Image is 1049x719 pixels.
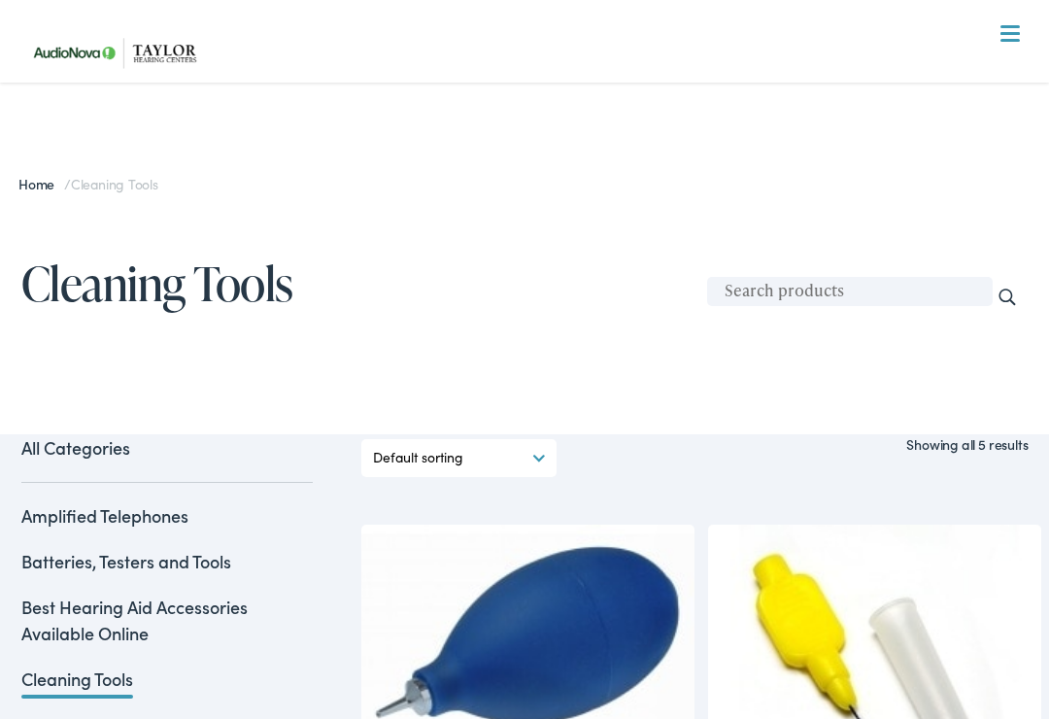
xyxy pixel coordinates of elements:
span: / [18,174,158,193]
input: Search [997,287,1018,308]
input: Search products [707,277,993,306]
span: Cleaning Tools [71,174,158,193]
a: All Categories [21,434,313,483]
a: What We Offer [36,78,1029,138]
h1: Cleaning Tools [21,257,1029,309]
a: Home [18,174,64,193]
a: Amplified Telephones [21,503,188,528]
p: Showing all 5 results [906,434,1028,455]
a: Batteries, Testers and Tools [21,549,231,573]
a: Cleaning Tools [21,667,133,691]
select: Shop order [373,439,545,477]
a: Best Hearing Aid Accessories Available Online [21,595,248,645]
